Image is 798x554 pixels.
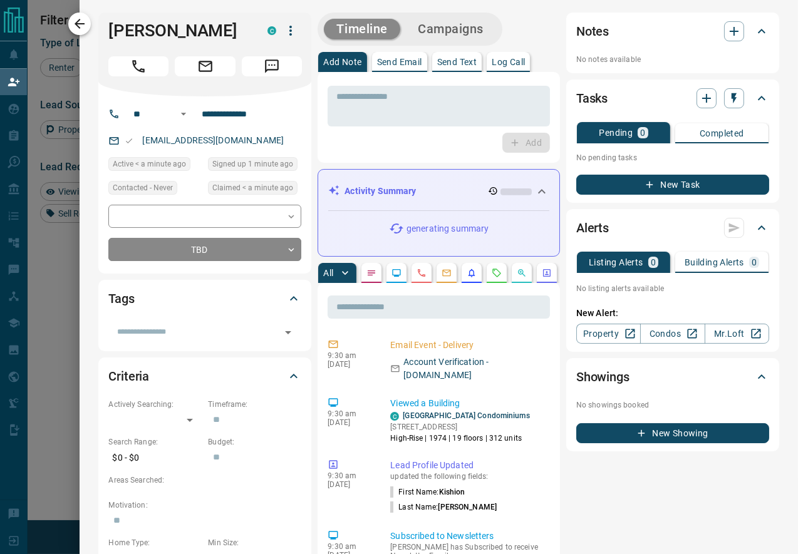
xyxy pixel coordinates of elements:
h1: [PERSON_NAME] [108,21,249,41]
p: Timeframe: [208,399,301,410]
h2: Alerts [576,218,609,238]
svg: Listing Alerts [467,268,477,278]
p: Actively Searching: [108,399,202,410]
p: Subscribed to Newsletters [390,530,545,543]
button: Open [279,324,297,341]
svg: Calls [417,268,427,278]
p: Completed [700,129,744,138]
p: 9:30 am [328,471,371,480]
p: 9:30 am [328,351,371,360]
p: No notes available [576,54,769,65]
p: [DATE] [328,418,371,427]
p: Search Range: [108,436,202,448]
p: $0 - $0 [108,448,202,468]
span: Contacted - Never [113,182,173,194]
p: No pending tasks [576,148,769,167]
p: Account Verification - [DOMAIN_NAME] [403,356,545,382]
p: Add Note [323,58,361,66]
div: TBD [108,238,301,261]
span: Message [242,56,302,76]
p: All [323,269,333,277]
div: Alerts [576,213,769,243]
svg: Opportunities [517,268,527,278]
div: Activity Summary [328,180,549,203]
a: Condos [640,324,705,344]
p: Last Name : [390,501,497,513]
svg: Email Valid [125,136,133,145]
p: [DATE] [328,480,371,489]
p: New Alert: [576,307,769,320]
div: Notes [576,16,769,46]
svg: Notes [366,268,376,278]
div: Tasks [576,83,769,113]
a: Mr.Loft [705,324,769,344]
a: [GEOGRAPHIC_DATA] Condominiums [403,411,529,420]
p: Areas Searched: [108,474,301,486]
h2: Showings [576,367,630,387]
span: Kishion [439,488,465,496]
h2: Criteria [108,366,149,386]
p: Listing Alerts [589,258,643,267]
p: Lead Profile Updated [390,459,545,472]
p: Email Event - Delivery [390,339,545,352]
span: Active < a minute ago [113,158,186,170]
button: Timeline [324,19,400,39]
div: Criteria [108,361,301,391]
p: First Name : [390,486,465,498]
p: 9:30 am [328,542,371,551]
p: [DATE] [328,360,371,369]
div: condos.ca [390,412,399,421]
div: condos.ca [267,26,276,35]
p: Activity Summary [345,185,416,198]
h2: Notes [576,21,609,41]
span: Claimed < a minute ago [212,182,293,194]
p: Send Email [377,58,422,66]
h2: Tasks [576,88,608,108]
a: [EMAIL_ADDRESS][DOMAIN_NAME] [142,135,284,145]
svg: Agent Actions [542,268,552,278]
p: Pending [599,128,633,137]
button: New Showing [576,423,769,443]
p: 0 [651,258,656,267]
p: [STREET_ADDRESS] [390,421,529,433]
p: Building Alerts [685,258,744,267]
p: Log Call [492,58,525,66]
p: No listing alerts available [576,283,769,294]
div: Mon Oct 13 2025 [208,157,301,175]
span: [PERSON_NAME] [438,503,497,511]
svg: Lead Browsing Activity [391,268,402,278]
p: High-Rise | 1974 | 19 floors | 312 units [390,433,529,444]
a: Property [576,324,641,344]
p: Home Type: [108,537,202,548]
p: 0 [640,128,645,137]
p: Min Size: [208,537,301,548]
div: Mon Oct 13 2025 [208,181,301,198]
button: New Task [576,175,769,195]
p: 9:30 am [328,409,371,418]
svg: Requests [492,268,502,278]
p: generating summary [407,222,489,235]
div: Tags [108,284,301,314]
p: No showings booked [576,399,769,411]
div: Showings [576,362,769,392]
p: Send Text [437,58,477,66]
span: Call [108,56,168,76]
button: Open [176,106,191,121]
p: 0 [752,258,757,267]
svg: Emails [442,268,452,278]
h2: Tags [108,289,134,309]
p: Viewed a Building [390,397,545,410]
p: updated the following fields: [390,472,545,481]
button: Campaigns [405,19,496,39]
p: Motivation: [108,500,301,511]
span: Email [175,56,235,76]
div: Mon Oct 13 2025 [108,157,202,175]
p: Budget: [208,436,301,448]
span: Signed up 1 minute ago [212,158,293,170]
